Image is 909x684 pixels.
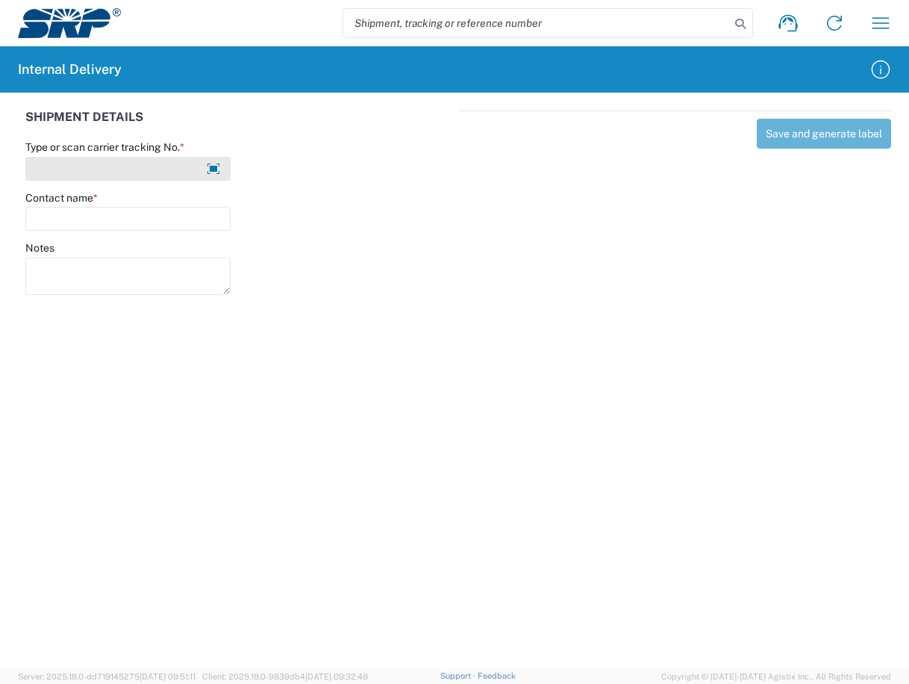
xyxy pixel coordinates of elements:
[18,672,196,681] span: Server: 2025.18.0-dd719145275
[202,672,368,681] span: Client: 2025.18.0-9839db4
[478,671,516,680] a: Feedback
[18,60,122,78] h2: Internal Delivery
[661,670,891,683] span: Copyright © [DATE]-[DATE] Agistix Inc., All Rights Reserved
[440,671,478,680] a: Support
[25,111,451,140] div: SHIPMENT DETAILS
[25,191,98,205] label: Contact name
[25,140,184,154] label: Type or scan carrier tracking No.
[18,8,121,38] img: srp
[343,9,730,37] input: Shipment, tracking or reference number
[305,672,368,681] span: [DATE] 09:32:48
[140,672,196,681] span: [DATE] 09:51:11
[25,241,54,255] label: Notes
